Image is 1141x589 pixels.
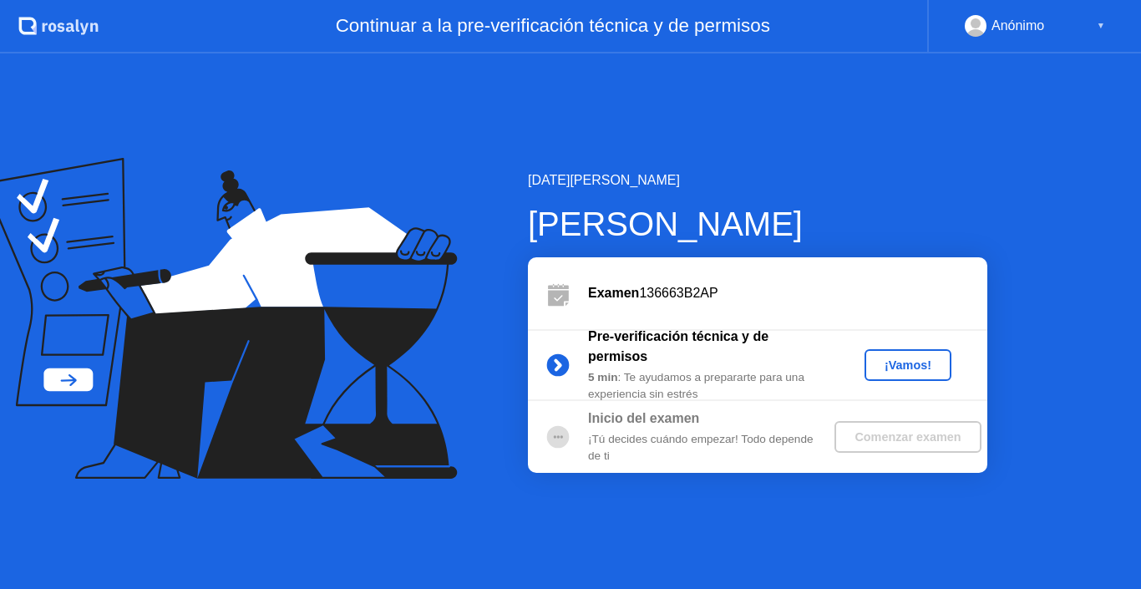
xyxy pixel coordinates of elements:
div: Comenzar examen [841,430,974,444]
div: Anónimo [991,15,1044,37]
button: Comenzar examen [834,421,981,453]
b: 5 min [588,371,618,383]
div: [PERSON_NAME] [528,199,987,249]
div: 136663B2AP [588,283,987,303]
b: Pre-verificación técnica y de permisos [588,329,768,363]
div: ¡Tú decides cuándo empezar! Todo depende de ti [588,431,829,465]
b: Inicio del examen [588,411,699,425]
div: [DATE][PERSON_NAME] [528,170,987,190]
div: ¡Vamos! [871,358,945,372]
div: ▼ [1097,15,1105,37]
button: ¡Vamos! [865,349,951,381]
b: Examen [588,286,639,300]
div: : Te ayudamos a prepararte para una experiencia sin estrés [588,369,829,404]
